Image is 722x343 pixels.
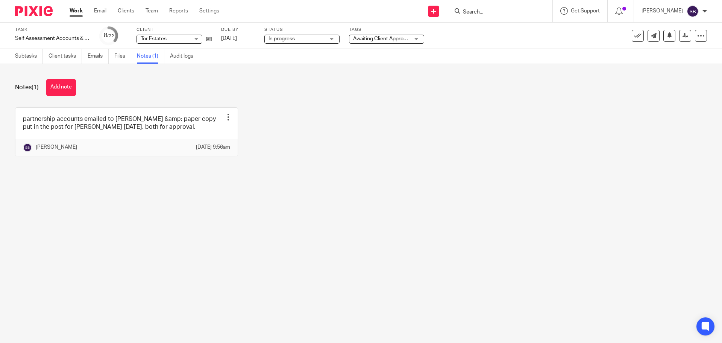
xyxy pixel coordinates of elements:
span: Awaiting Client Approval [353,36,410,41]
a: Subtasks [15,49,43,64]
a: Reports [169,7,188,15]
p: [PERSON_NAME] [36,143,77,151]
input: Search [462,9,530,16]
img: svg%3E [687,5,699,17]
a: Email [94,7,106,15]
button: Add note [46,79,76,96]
a: Notes (1) [137,49,164,64]
div: Self Assessment Accounts & Tax Returns [15,35,90,42]
span: (1) [32,84,39,90]
a: Client tasks [49,49,82,64]
p: [DATE] 9:56am [196,143,230,151]
a: Files [114,49,131,64]
div: 8 [104,31,114,40]
span: Get Support [571,8,600,14]
label: Task [15,27,90,33]
a: Emails [88,49,109,64]
label: Tags [349,27,424,33]
a: Work [70,7,83,15]
a: Settings [199,7,219,15]
p: [PERSON_NAME] [642,7,683,15]
div: Self Assessment Accounts &amp; Tax Returns [15,35,90,42]
span: In progress [268,36,295,41]
a: Audit logs [170,49,199,64]
a: Clients [118,7,134,15]
small: /22 [107,34,114,38]
a: Team [146,7,158,15]
span: Tor Estates [141,36,167,41]
h1: Notes [15,84,39,91]
img: svg%3E [23,143,32,152]
label: Status [264,27,340,33]
span: [DATE] [221,36,237,41]
label: Due by [221,27,255,33]
img: Pixie [15,6,53,16]
label: Client [137,27,212,33]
